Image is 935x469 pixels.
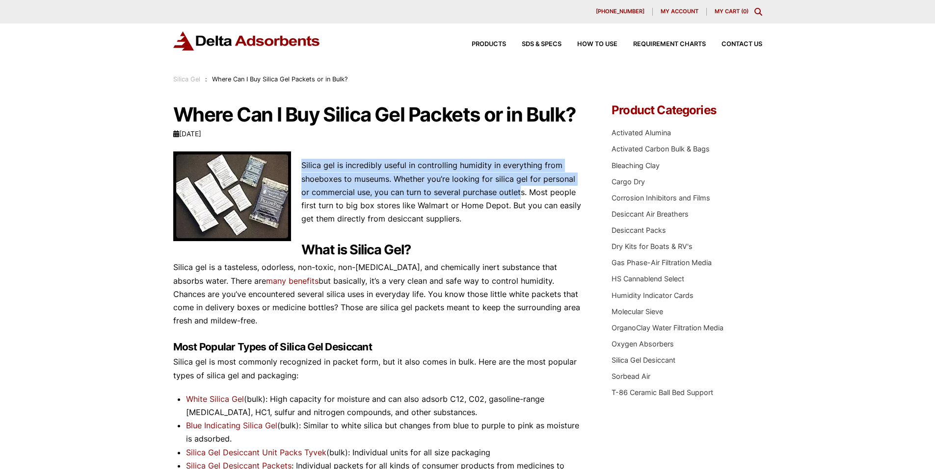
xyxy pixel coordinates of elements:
[612,274,684,283] a: HS Cannablend Select
[173,242,583,258] h2: What is Silica Gel?
[186,393,583,419] li: (bulk): High capacity for moisture and can also adsorb C12, C02, gasoline-range [MEDICAL_DATA], H...
[661,9,698,14] span: My account
[186,394,244,404] a: White Silica Gel
[612,291,694,299] a: Humidity Indicator Cards
[173,355,583,382] p: Silica gel is most commonly recognized in packet form, but it also comes in bulk. Here are the mo...
[612,210,689,218] a: Desiccant Air Breathers
[205,75,207,83] span: :
[522,41,561,48] span: SDS & SPECS
[612,145,710,153] a: Activated Carbon Bulk & Bags
[612,177,645,186] a: Cargo Dry
[612,323,723,332] a: OrganoClay Water Filtration Media
[706,41,762,48] a: Contact Us
[173,75,200,83] a: Silica Gel
[612,242,693,250] a: Dry Kits for Boats & RV's
[186,419,583,445] li: (bulk): Similar to white silica but changes from blue to purple to pink as moisture is adsorbed.
[612,194,710,202] a: Corrosion Inhibitors and Films
[596,9,644,14] span: [PHONE_NUMBER]
[173,159,583,225] p: Silica gel is incredibly useful in controlling humidity in everything from shoeboxes to museums. ...
[173,340,583,353] h3: Most Popular Types of Silica Gel Desiccant
[612,258,712,267] a: Gas Phase-Air Filtration Media
[633,41,706,48] span: Requirement Charts
[653,8,707,16] a: My account
[612,340,674,348] a: Oxygen Absorbers
[588,8,653,16] a: [PHONE_NUMBER]
[743,8,747,15] span: 0
[561,41,617,48] a: How to Use
[612,356,675,364] a: Silica Gel Desiccant
[612,226,666,234] a: Desiccant Packs
[173,104,583,125] h1: Where Can I Buy Silica Gel Packets or in Bulk?
[612,161,660,170] a: Bleaching Clay
[754,8,762,16] div: Toggle Modal Content
[212,75,347,83] span: Where Can I Buy Silica Gel Packets or in Bulk?
[612,372,650,380] a: Sorbead Air
[456,41,506,48] a: Products
[612,128,671,137] a: Activated Alumina
[721,41,762,48] span: Contact Us
[472,41,506,48] span: Products
[715,8,748,15] a: My Cart (0)
[173,130,201,138] time: [DATE]
[506,41,561,48] a: SDS & SPECS
[617,41,706,48] a: Requirement Charts
[612,307,663,316] a: Molecular Sieve
[186,420,277,430] a: Blue Indicating Silica Gel
[612,388,713,396] a: T-86 Ceramic Ball Bed Support
[186,446,583,459] li: (bulk): Individual units for all size packaging
[173,31,321,50] img: Delta Adsorbents
[186,447,326,457] a: Silica Gel Desiccant Unit Packs Tyvek
[612,104,762,116] h4: Product Categories
[173,261,583,327] p: Silica gel is a tasteless, odorless, non-toxic, non-[MEDICAL_DATA], and chemically inert substanc...
[577,41,617,48] span: How to Use
[266,276,319,286] a: many benefits
[173,151,291,241] img: Pillow Paks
